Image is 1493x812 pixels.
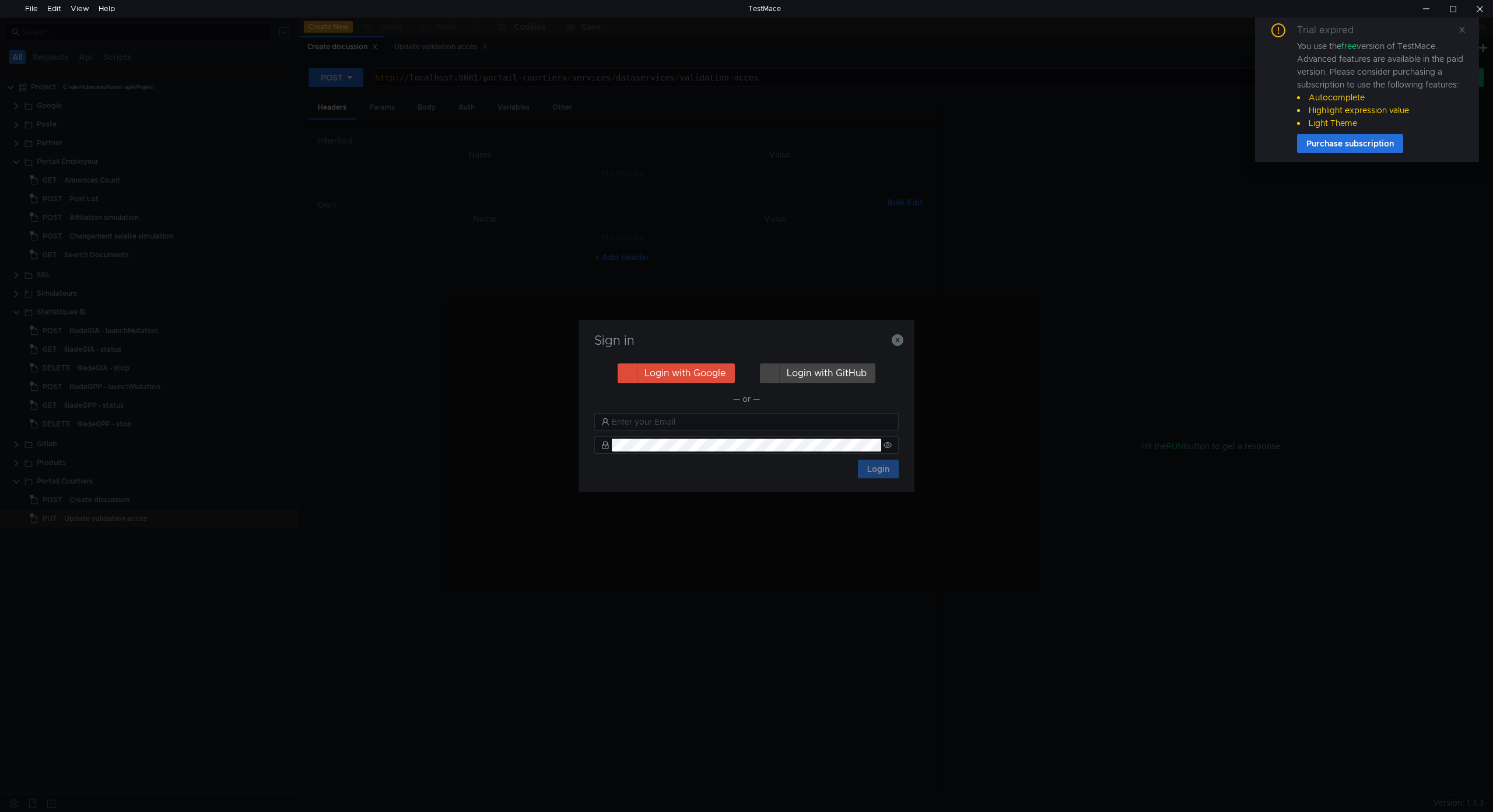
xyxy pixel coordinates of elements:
h3: Sign in [593,334,900,348]
li: Light Theme [1297,117,1465,129]
button: Login with Google [618,363,735,383]
input: Enter your Email [612,415,892,428]
button: Login with GitHub [760,363,875,383]
div: Trial expired [1297,23,1368,37]
li: Highlight expression value [1297,104,1465,117]
button: Purchase subscription [1297,134,1403,153]
span: free [1341,41,1357,51]
li: Autocomplete [1297,91,1465,104]
div: — or — [594,392,899,406]
div: You use the version of TestMace. Advanced features are available in the paid version. Please cons... [1297,40,1465,129]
